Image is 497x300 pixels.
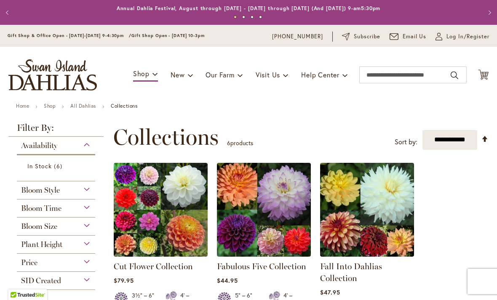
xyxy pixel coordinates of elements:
a: Subscribe [342,32,380,41]
a: All Dahlias [70,103,96,109]
span: Bloom Size [21,222,57,231]
a: store logo [8,59,97,90]
img: Fall Into Dahlias Collection [320,163,414,257]
span: Subscribe [354,32,380,41]
span: Collections [113,125,219,150]
span: Gift Shop & Office Open - [DATE]-[DATE] 9-4:30pm / [8,33,131,38]
p: products [227,136,253,150]
a: Fabulous Five Collection [217,261,306,271]
a: Fall Into Dahlias Collection [320,261,382,283]
button: 4 of 4 [259,16,262,19]
span: Price [21,258,37,267]
span: $44.95 [217,276,238,284]
span: SID Created [21,276,61,285]
a: Annual Dahlia Festival, August through [DATE] - [DATE] through [DATE] (And [DATE]) 9-am5:30pm [117,5,381,11]
button: Next [480,4,497,21]
a: Home [16,103,29,109]
a: Fabulous Five Collection [217,250,311,258]
img: Fabulous Five Collection [217,163,311,257]
iframe: Launch Accessibility Center [6,270,30,294]
span: 6 [54,162,64,170]
a: In Stock 6 [27,162,87,170]
a: Fall Into Dahlias Collection [320,250,414,258]
span: Availability [21,141,57,150]
a: Cut Flower Collection [114,261,193,271]
button: 1 of 4 [234,16,237,19]
span: Gift Shop Open - [DATE] 10-3pm [131,33,205,38]
span: Log In/Register [446,32,489,41]
strong: Collections [111,103,138,109]
span: Shop [133,69,150,78]
strong: Filter By: [8,123,104,137]
span: $47.95 [320,288,340,296]
span: Our Farm [206,70,234,79]
span: 6 [227,139,230,147]
span: Plant Height [21,240,62,249]
a: Shop [44,103,56,109]
span: Bloom Style [21,186,60,195]
button: 3 of 4 [251,16,254,19]
span: Help Center [301,70,339,79]
span: Bloom Time [21,204,61,213]
span: $79.95 [114,276,134,284]
a: Log In/Register [436,32,489,41]
img: CUT FLOWER COLLECTION [114,163,208,257]
label: Sort by: [395,134,417,150]
span: Email Us [403,32,427,41]
a: CUT FLOWER COLLECTION [114,250,208,258]
a: Email Us [390,32,427,41]
span: Visit Us [256,70,280,79]
span: New [171,70,184,79]
a: [PHONE_NUMBER] [272,32,323,41]
button: 2 of 4 [242,16,245,19]
span: In Stock [27,162,52,170]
